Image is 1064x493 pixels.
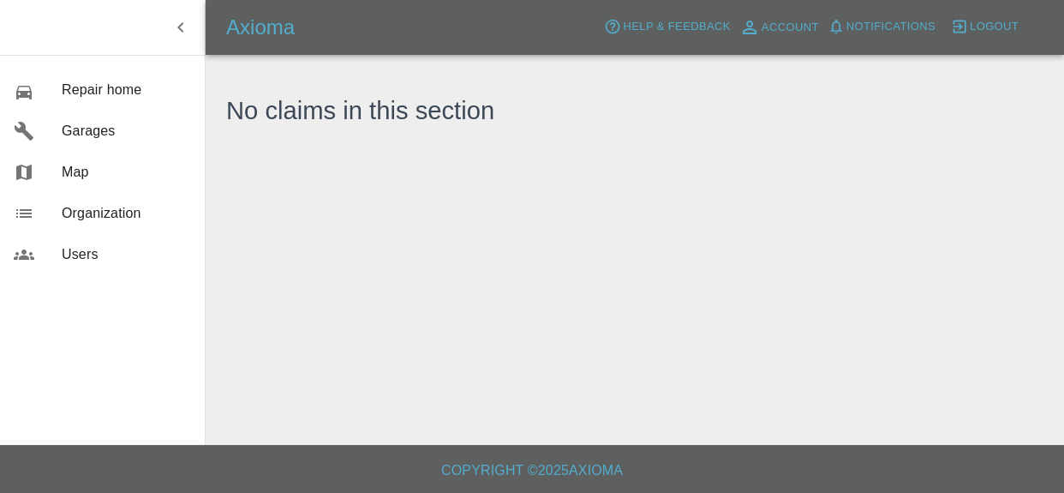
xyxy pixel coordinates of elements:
span: Organization [62,203,191,224]
span: Logout [970,17,1019,37]
span: Notifications [846,17,935,37]
h6: Copyright © 2025 Axioma [14,459,1050,483]
span: Help & Feedback [623,17,730,37]
button: Logout [947,14,1023,40]
span: Account [762,18,819,38]
h3: No claims in this section [226,93,494,130]
span: Garages [62,121,191,141]
span: Users [62,244,191,265]
h5: Axioma [226,14,295,41]
span: Repair home [62,80,191,100]
button: Help & Feedback [600,14,734,40]
span: Map [62,162,191,183]
a: Account [735,14,823,41]
button: Notifications [823,14,940,40]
